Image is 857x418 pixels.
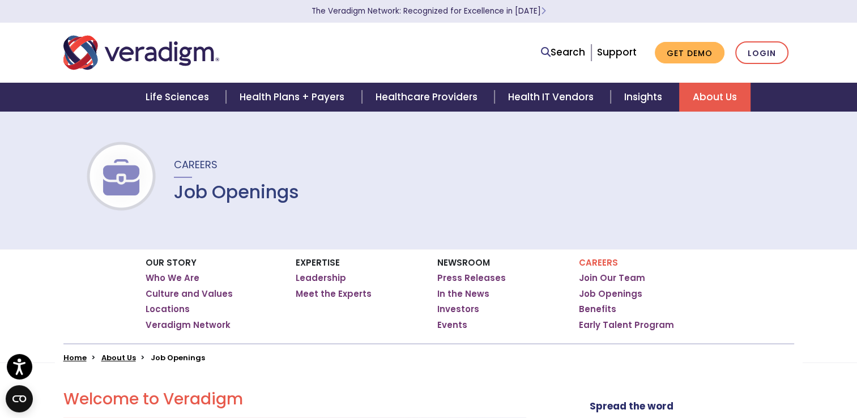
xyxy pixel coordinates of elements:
[655,42,724,64] a: Get Demo
[494,83,611,112] a: Health IT Vendors
[541,6,546,16] span: Learn More
[63,390,526,409] h2: Welcome to Veradigm
[146,319,231,331] a: Veradigm Network
[132,83,226,112] a: Life Sciences
[296,272,346,284] a: Leadership
[679,83,751,112] a: About Us
[174,157,218,172] span: Careers
[296,288,372,300] a: Meet the Experts
[437,272,506,284] a: Press Releases
[437,288,489,300] a: In the News
[437,304,479,315] a: Investors
[590,399,673,413] strong: Spread the word
[579,272,645,284] a: Join Our Team
[735,41,788,65] a: Login
[312,6,546,16] a: The Veradigm Network: Recognized for Excellence in [DATE]Learn More
[146,304,190,315] a: Locations
[597,45,637,59] a: Support
[579,288,642,300] a: Job Openings
[6,385,33,412] button: Open CMP widget
[226,83,361,112] a: Health Plans + Payers
[579,319,674,331] a: Early Talent Program
[362,83,494,112] a: Healthcare Providers
[611,83,679,112] a: Insights
[63,352,87,363] a: Home
[63,34,219,71] img: Veradigm logo
[541,45,585,60] a: Search
[101,352,136,363] a: About Us
[146,272,199,284] a: Who We Are
[146,288,233,300] a: Culture and Values
[437,319,467,331] a: Events
[579,304,616,315] a: Benefits
[174,181,299,203] h1: Job Openings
